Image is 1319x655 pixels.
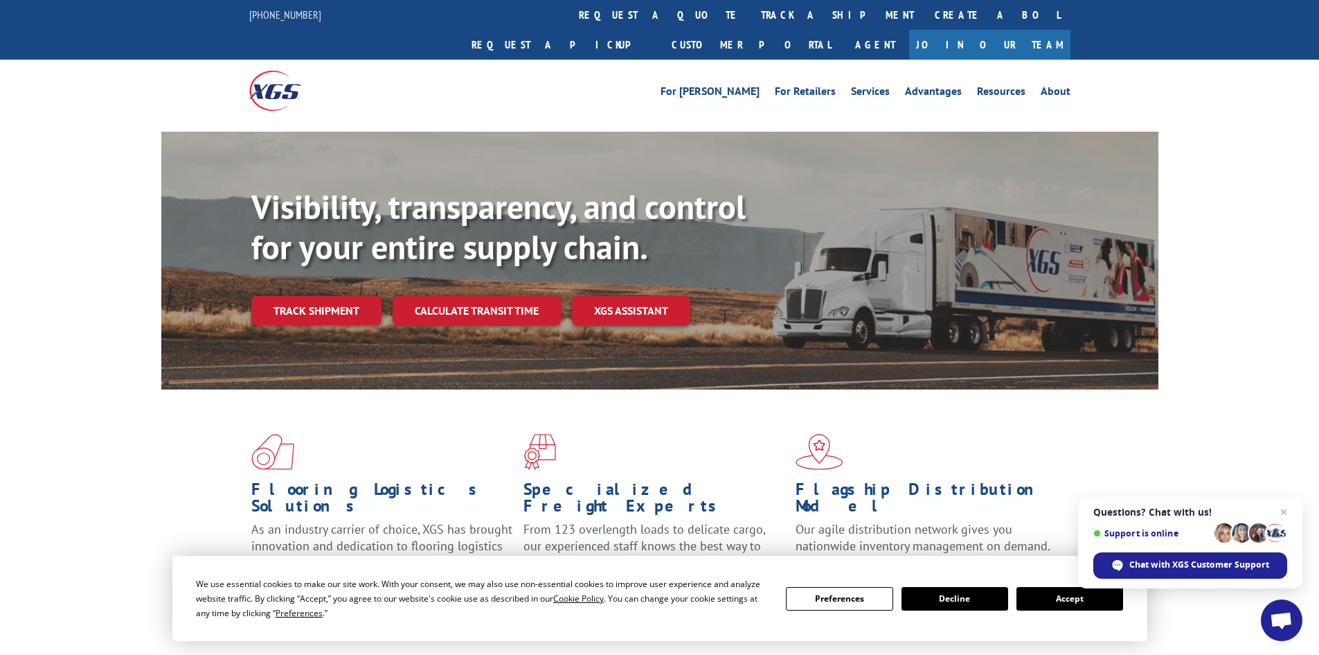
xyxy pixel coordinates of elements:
a: Track shipment [251,296,382,325]
h1: Specialized Freight Experts [523,481,785,521]
a: Services [851,86,890,101]
b: Visibility, transparency, and control for your entire supply chain. [251,185,746,268]
span: As an industry carrier of choice, XGS has brought innovation and dedication to flooring logistics... [251,521,512,570]
a: Calculate transit time [393,296,561,326]
img: xgs-icon-flagship-distribution-model-red [796,434,843,470]
div: We use essential cookies to make our site work. With your consent, we may also use non-essential ... [196,577,769,620]
span: Cookie Policy [553,593,604,604]
a: XGS ASSISTANT [572,296,690,326]
span: Chat with XGS Customer Support [1129,559,1269,571]
a: For [PERSON_NAME] [661,86,760,101]
a: Resources [977,86,1025,101]
a: [PHONE_NUMBER] [249,8,321,21]
img: xgs-icon-focused-on-flooring-red [523,434,556,470]
button: Preferences [786,587,892,611]
a: Agent [841,30,909,60]
a: Advantages [905,86,962,101]
button: Decline [901,587,1008,611]
h1: Flagship Distribution Model [796,481,1057,521]
a: Customer Portal [661,30,841,60]
span: Questions? Chat with us! [1093,507,1287,518]
div: Cookie Consent Prompt [172,556,1147,641]
a: For Retailers [775,86,836,101]
span: Our agile distribution network gives you nationwide inventory management on demand. [796,521,1050,554]
h1: Flooring Logistics Solutions [251,481,513,521]
a: Join Our Team [909,30,1070,60]
a: Open chat [1261,600,1302,641]
a: About [1041,86,1070,101]
img: xgs-icon-total-supply-chain-intelligence-red [251,434,294,470]
span: Preferences [276,607,323,619]
a: Request a pickup [461,30,661,60]
span: Chat with XGS Customer Support [1093,552,1287,579]
p: From 123 overlength loads to delicate cargo, our experienced staff knows the best way to move you... [523,521,785,583]
span: Support is online [1093,528,1210,539]
button: Accept [1016,587,1123,611]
